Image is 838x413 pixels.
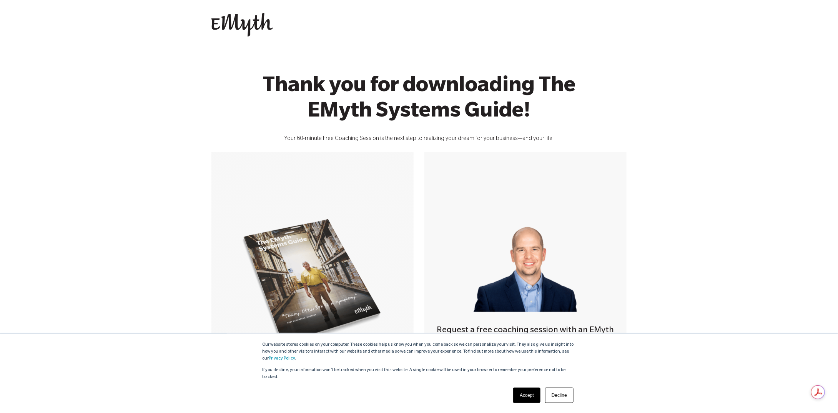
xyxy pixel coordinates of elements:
[211,13,273,37] img: EMyth
[234,75,604,126] h1: Thank you for downloading The EMyth Systems Guide!
[262,341,576,362] p: Our website stores cookies on your computer. These cookies help us know you when you come back so...
[513,388,540,403] a: Accept
[424,325,627,350] h4: Request a free coaching session with an EMyth Coaching Advisor
[269,356,295,361] a: Privacy Policy
[470,212,581,312] img: Smart-business-coach.png
[262,367,576,381] p: If you decline, your information won’t be tracked when you visit this website. A single cookie wi...
[545,388,574,403] a: Decline
[284,136,554,142] span: Your 60-minute Free Coaching Session is the next step to realizing your dream for your business—a...
[238,214,387,353] img: systems-mockup-transp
